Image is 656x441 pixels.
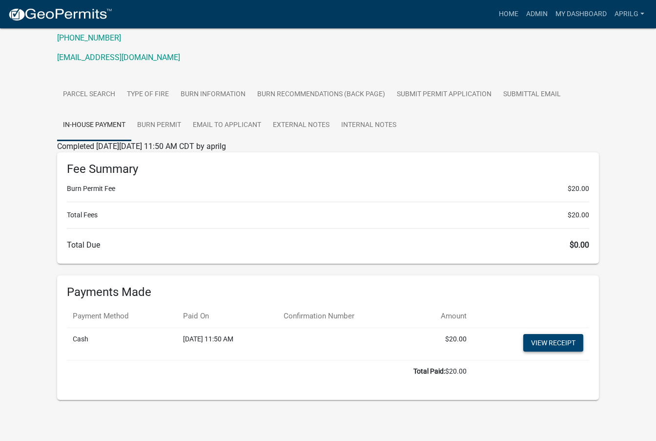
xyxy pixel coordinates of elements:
a: Admin [522,5,552,23]
a: View receipt [523,334,583,352]
li: Burn Permit Fee [67,184,589,194]
a: My Dashboard [552,5,611,23]
a: [EMAIL_ADDRESS][DOMAIN_NAME] [57,53,180,62]
b: Total Paid: [413,367,445,375]
li: Total Fees [67,210,589,220]
a: In-House Payment [57,110,131,141]
a: Submittal Email [497,79,567,110]
h6: Fee Summary [67,162,589,176]
a: Email to Applicant [187,110,267,141]
span: Completed [DATE][DATE] 11:50 AM CDT by aprilg [57,142,226,151]
a: Internal Notes [335,110,402,141]
h6: Payments Made [67,285,589,299]
th: Payment Method [67,305,177,328]
a: Submit Permit Application [391,79,497,110]
td: Cash [67,328,177,360]
h6: Total Due [67,240,589,250]
span: $0.00 [570,240,589,250]
a: Burn Permit [131,110,187,141]
a: External Notes [267,110,335,141]
td: [DATE] 11:50 AM [177,328,278,360]
th: Confirmation Number [278,305,411,328]
a: Type Of Fire [121,79,175,110]
td: $20.00 [411,328,472,360]
td: $20.00 [67,360,472,383]
a: aprilg [611,5,648,23]
th: Amount [411,305,472,328]
th: Paid On [177,305,278,328]
span: $20.00 [568,184,589,194]
a: Parcel search [57,79,121,110]
span: $20.00 [568,210,589,220]
a: [PHONE_NUMBER] [57,33,121,42]
a: Home [495,5,522,23]
a: Burn Recommendations (Back Page) [251,79,391,110]
a: Burn Information [175,79,251,110]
